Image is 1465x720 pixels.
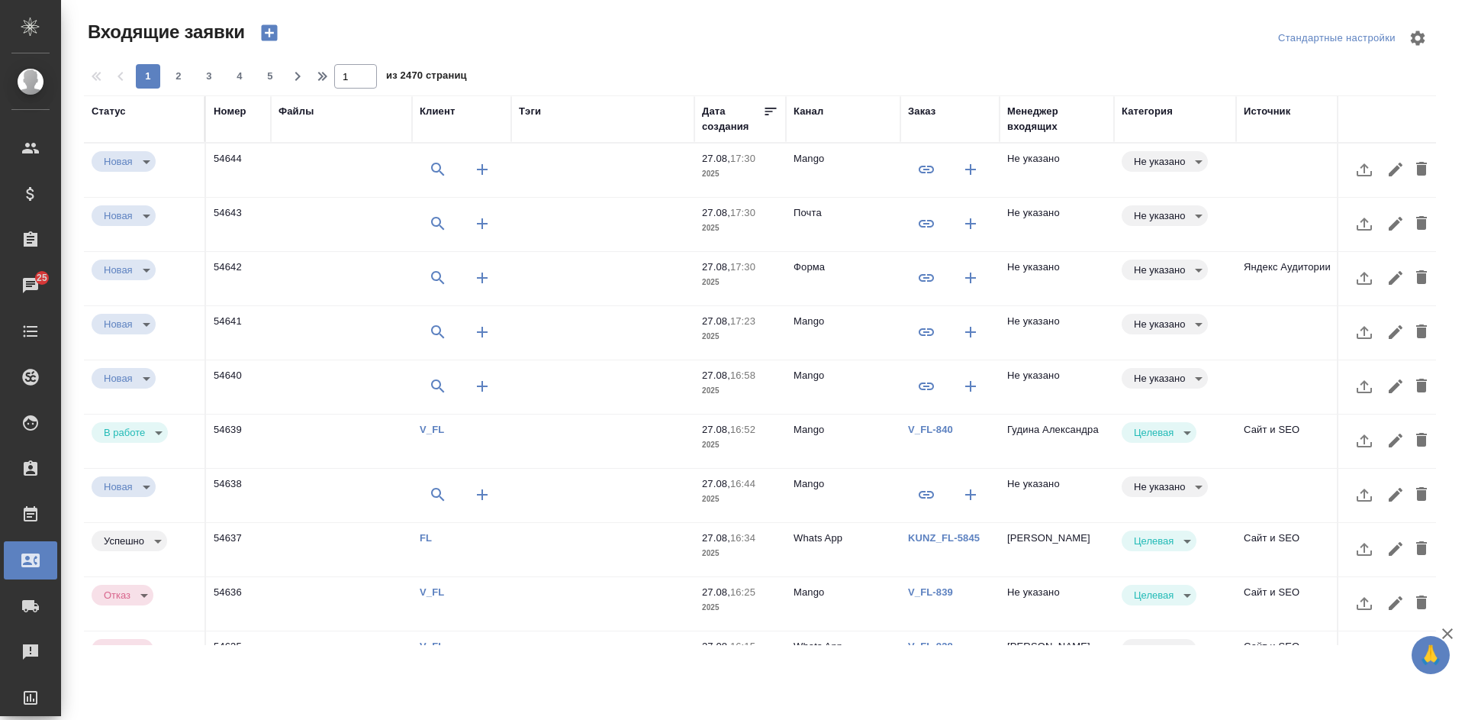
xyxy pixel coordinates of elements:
[702,492,778,507] p: 2025
[420,314,456,350] button: Выбрать клиента
[420,151,456,188] button: Выбрать клиента
[99,426,150,439] button: В работе
[1129,155,1190,168] button: Не указано
[206,360,271,414] td: 54640
[1129,372,1190,385] button: Не указано
[1122,639,1196,660] div: Новая
[1409,314,1434,350] button: Удалить
[1000,360,1114,414] td: Не указано
[1122,260,1208,280] div: Новая
[1346,151,1383,188] button: Загрузить файл
[1412,636,1450,674] button: 🙏
[1122,422,1196,443] div: Новая
[227,69,252,84] span: 4
[92,531,167,551] div: Новая
[1129,263,1190,276] button: Не указано
[1000,631,1114,685] td: [PERSON_NAME]
[952,205,989,242] button: Создать заказ
[786,252,900,305] td: Форма
[464,260,501,296] button: Создать клиента
[1122,104,1173,119] div: Категория
[1409,260,1434,296] button: Удалить
[1000,144,1114,197] td: Не указано
[1129,480,1190,493] button: Не указано
[464,151,501,188] button: Создать клиента
[464,476,501,513] button: Создать клиента
[908,532,980,544] a: KUNZ_FL-5845
[952,368,989,405] button: Создать заказ
[92,205,156,226] div: Новая
[702,383,778,399] p: 2025
[730,315,755,327] p: 17:23
[227,64,252,89] button: 4
[99,263,137,276] button: Новая
[1007,104,1106,134] div: Менеджер входящих
[1236,415,1351,468] td: Сайт и SEO
[1122,151,1208,172] div: Новая
[420,476,456,513] button: Выбрать клиента
[1000,523,1114,576] td: [PERSON_NAME]
[206,631,271,685] td: 54635
[420,368,456,405] button: Выбрать клиента
[1409,585,1434,622] button: Удалить
[197,69,221,84] span: 3
[1409,151,1434,188] button: Удалить
[1236,523,1351,576] td: Сайт и SEO
[1000,415,1114,468] td: Гудина Александра
[1409,422,1434,459] button: Удалить
[1129,209,1190,222] button: Не указано
[702,532,730,544] p: 27.08,
[1129,589,1178,602] button: Целевая
[464,368,501,405] button: Создать клиента
[1000,577,1114,631] td: Не указано
[730,532,755,544] p: 16:34
[206,198,271,251] td: 54643
[1346,585,1383,622] button: Загрузить файл
[908,205,945,242] button: Привязать к существующему заказу
[730,424,755,435] p: 16:52
[1122,639,1228,660] div: Это спам, фрилансеры, текущие клиенты и т.д.
[420,586,444,598] a: V_FL
[702,546,778,561] p: 2025
[206,306,271,360] td: 54641
[702,261,730,273] p: 27.08,
[1383,585,1409,622] button: Редактировать
[258,69,282,84] span: 5
[251,20,288,46] button: Создать
[786,144,900,197] td: Mango
[420,424,444,435] a: V_FL
[730,478,755,489] p: 16:44
[1346,476,1383,513] button: Загрузить файл
[786,523,900,576] td: Whats App
[92,104,126,119] div: Статус
[206,577,271,631] td: 54636
[420,260,456,296] button: Выбрать клиента
[1122,205,1208,226] div: Новая
[166,64,191,89] button: 2
[702,329,778,344] p: 2025
[1418,639,1444,671] span: 🙏
[702,437,778,453] p: 2025
[4,266,57,305] a: 25
[206,144,271,197] td: 54644
[730,586,755,598] p: 16:25
[206,252,271,305] td: 54642
[730,261,755,273] p: 17:30
[730,207,755,218] p: 17:30
[786,360,900,414] td: Mango
[99,209,137,222] button: Новая
[702,275,778,290] p: 2025
[214,104,246,119] div: Номер
[702,207,730,218] p: 27.08,
[99,534,149,547] button: Успешно
[92,368,156,389] div: Новая
[952,151,989,188] button: Создать заказ
[464,205,501,242] button: Создать клиента
[206,415,271,468] td: 54639
[1122,531,1196,551] div: Новая
[908,314,945,350] button: Привязать к существующему заказу
[908,641,953,652] a: V_FL-838
[1129,534,1178,547] button: Целевая
[92,585,153,605] div: Новая
[702,586,730,598] p: 27.08,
